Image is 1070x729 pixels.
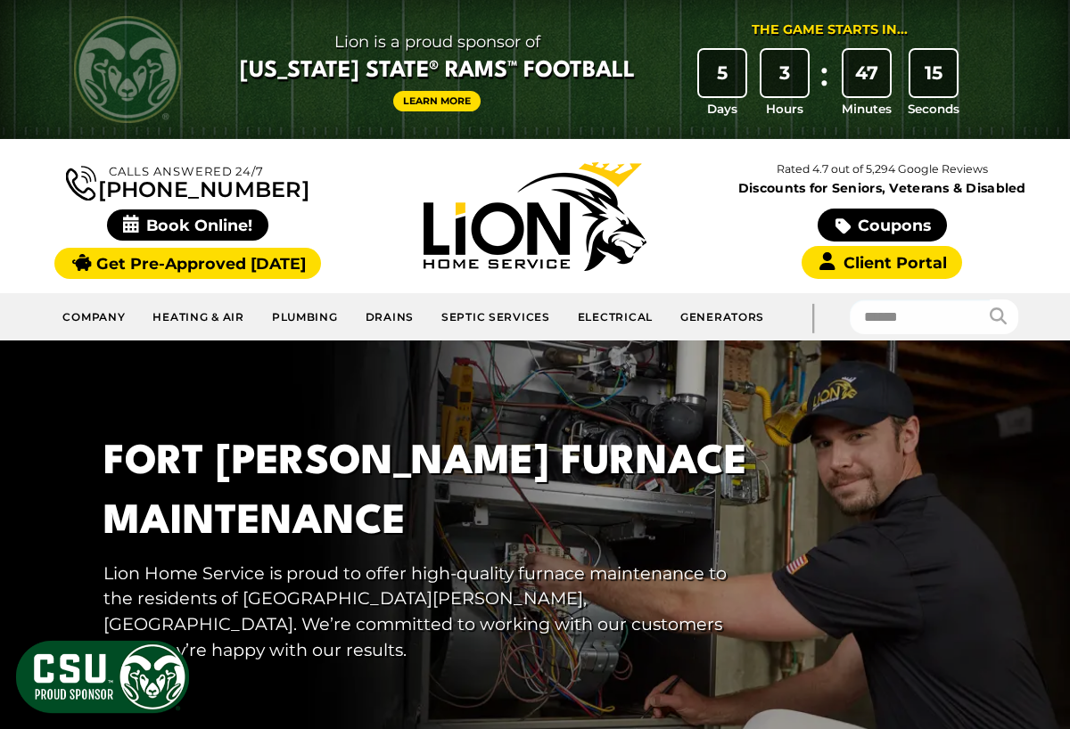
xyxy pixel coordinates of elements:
[259,300,352,333] a: Plumbing
[49,300,139,333] a: Company
[139,300,258,333] a: Heating & Air
[842,100,892,118] span: Minutes
[761,50,808,96] div: 3
[766,100,803,118] span: Hours
[240,56,635,86] span: [US_STATE] State® Rams™ Football
[107,209,268,241] span: Book Online!
[66,162,309,201] a: [PHONE_NUMBER]
[816,50,834,119] div: :
[240,28,635,56] span: Lion is a proud sponsor of
[103,561,753,663] p: Lion Home Service is proud to offer high-quality furnace maintenance to the residents of [GEOGRAP...
[74,16,181,123] img: CSU Rams logo
[699,50,745,96] div: 5
[352,300,428,333] a: Drains
[667,300,778,333] a: Generators
[910,50,957,96] div: 15
[818,209,946,242] a: Coupons
[393,91,481,111] a: Learn More
[13,638,192,716] img: CSU Sponsor Badge
[709,160,1056,179] p: Rated 4.7 out of 5,294 Google Reviews
[844,50,890,96] div: 47
[778,293,849,340] div: |
[752,20,908,40] div: The Game Starts in...
[428,300,564,333] a: Septic Services
[424,162,646,271] img: Lion Home Service
[564,300,667,333] a: Electrical
[54,248,321,279] a: Get Pre-Approved [DATE]
[908,100,959,118] span: Seconds
[802,246,962,279] a: Client Portal
[103,433,753,553] h1: Fort [PERSON_NAME] Furnace Maintenance
[712,182,1052,194] span: Discounts for Seniors, Veterans & Disabled
[707,100,737,118] span: Days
